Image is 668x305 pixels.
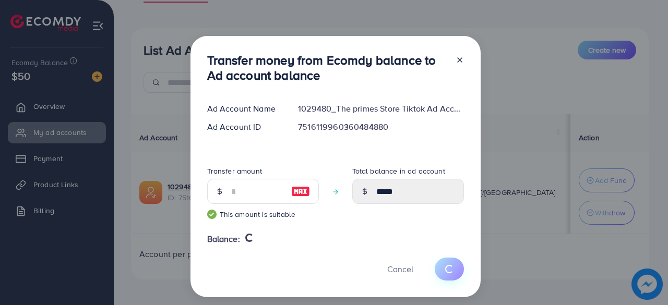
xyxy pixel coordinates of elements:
[290,103,472,115] div: 1029480_The primes Store Tiktok Ad Account_1749983053900
[352,166,445,176] label: Total balance in ad account
[387,263,413,275] span: Cancel
[207,209,319,219] small: This amount is suitable
[199,103,290,115] div: Ad Account Name
[207,166,262,176] label: Transfer amount
[291,185,310,198] img: image
[290,121,472,133] div: 7516119960360484880
[207,210,217,219] img: guide
[207,53,447,83] h3: Transfer money from Ecomdy balance to Ad account balance
[374,258,426,280] button: Cancel
[207,233,240,245] span: Balance:
[199,121,290,133] div: Ad Account ID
